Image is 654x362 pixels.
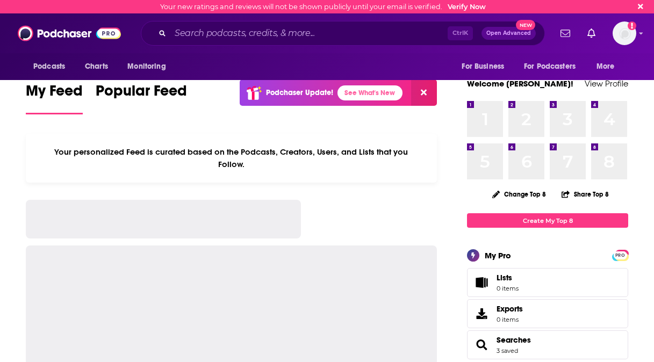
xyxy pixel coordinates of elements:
[26,134,437,183] div: Your personalized Feed is curated based on the Podcasts, Creators, Users, and Lists that you Follow.
[486,31,531,36] span: Open Advanced
[471,275,492,290] span: Lists
[448,3,486,11] a: Verify Now
[467,299,628,328] a: Exports
[141,21,545,46] div: Search podcasts, credits, & more...
[497,347,518,354] a: 3 saved
[467,268,628,297] a: Lists
[170,25,448,42] input: Search podcasts, credits, & more...
[614,251,627,259] span: PRO
[517,56,591,77] button: open menu
[462,59,504,74] span: For Business
[448,26,473,40] span: Ctrl K
[78,56,114,77] a: Charts
[585,78,628,89] a: View Profile
[96,82,187,114] a: Popular Feed
[497,335,531,345] a: Searches
[454,56,518,77] button: open menu
[26,82,83,106] span: My Feed
[481,27,536,40] button: Open AdvancedNew
[497,285,519,292] span: 0 items
[33,59,65,74] span: Podcasts
[556,24,574,42] a: Show notifications dropdown
[486,187,552,201] button: Change Top 8
[596,59,615,74] span: More
[485,250,511,260] div: My Pro
[613,21,636,45] button: Show profile menu
[160,3,486,11] div: Your new ratings and reviews will not be shown publicly until your email is verified.
[26,82,83,114] a: My Feed
[337,85,403,100] a: See What's New
[467,78,573,89] a: Welcome [PERSON_NAME]!
[18,23,121,44] img: Podchaser - Follow, Share and Rate Podcasts
[26,56,79,77] button: open menu
[471,337,492,352] a: Searches
[614,251,627,259] a: PRO
[561,184,609,205] button: Share Top 8
[628,21,636,30] svg: Email not verified
[120,56,179,77] button: open menu
[96,82,187,106] span: Popular Feed
[127,59,166,74] span: Monitoring
[589,56,628,77] button: open menu
[516,20,535,30] span: New
[266,88,333,97] p: Podchaser Update!
[613,21,636,45] span: Logged in as Alexish212
[497,273,512,283] span: Lists
[613,21,636,45] img: User Profile
[497,304,523,314] span: Exports
[524,59,576,74] span: For Podcasters
[471,306,492,321] span: Exports
[467,330,628,359] span: Searches
[583,24,600,42] a: Show notifications dropdown
[85,59,108,74] span: Charts
[497,273,519,283] span: Lists
[497,316,523,323] span: 0 items
[467,213,628,228] a: Create My Top 8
